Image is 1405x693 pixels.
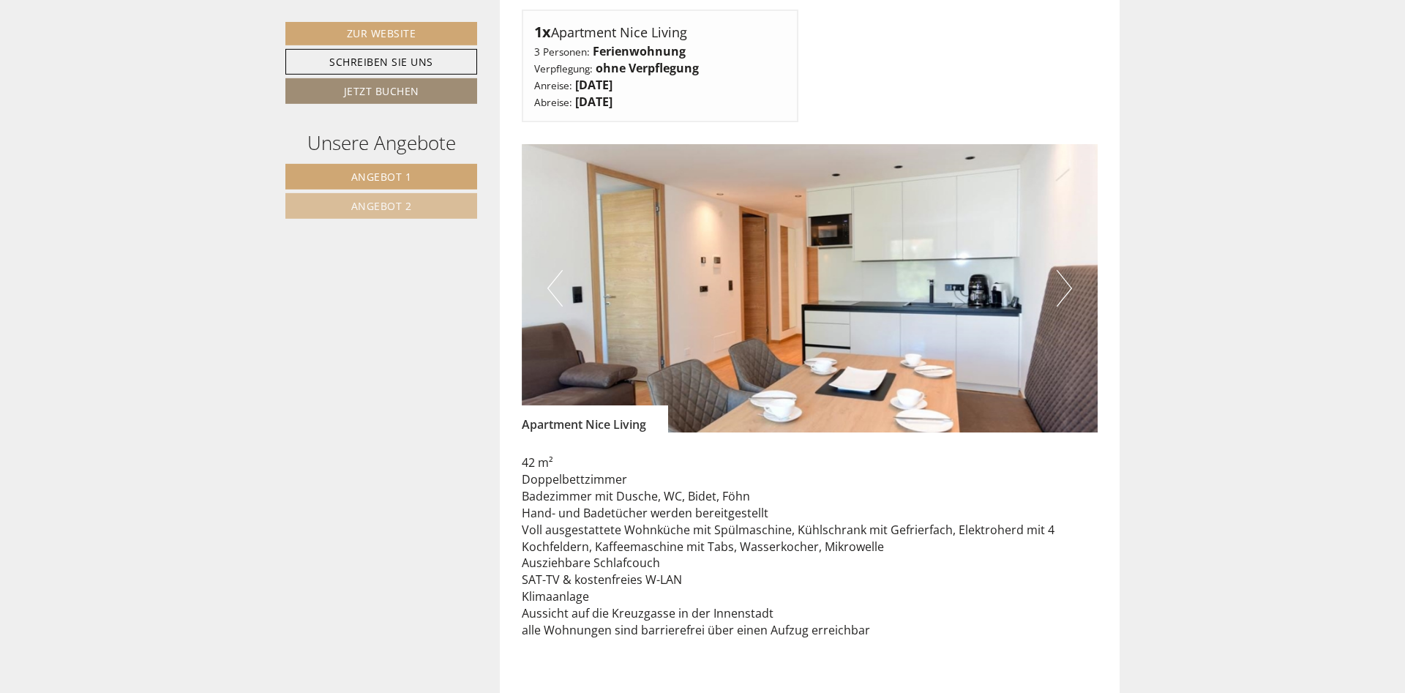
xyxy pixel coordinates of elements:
b: [DATE] [575,77,612,93]
b: 1x [534,22,551,42]
a: Jetzt buchen [285,78,477,104]
button: Previous [547,270,563,307]
a: Schreiben Sie uns [285,49,477,75]
div: Unsere Angebote [285,130,477,157]
b: Ferienwohnung [593,43,686,59]
b: [DATE] [575,94,612,110]
div: Apartment Nice Living [534,22,787,43]
small: Anreise: [534,78,572,92]
b: ohne Verpflegung [596,60,699,76]
small: Verpflegung: [534,61,593,75]
a: Zur Website [285,22,477,45]
div: Apartment Nice Living [522,405,668,433]
span: Angebot 2 [351,199,412,213]
button: Next [1057,270,1072,307]
p: 42 m² Doppelbettzimmer Badezimmer mit Dusche, WC, Bidet, Föhn Hand- und Badetücher werden bereitg... [522,454,1098,638]
small: Abreise: [534,95,572,109]
img: image [522,144,1098,432]
span: Angebot 1 [351,170,412,184]
small: 3 Personen: [534,45,590,59]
